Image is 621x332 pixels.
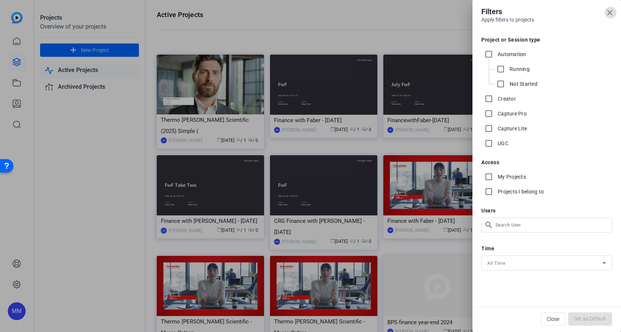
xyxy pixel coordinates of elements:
[481,6,612,17] h4: Filters
[547,312,559,326] span: Close
[496,173,526,180] label: My Projects
[481,246,612,251] h5: Time
[541,312,565,326] button: Close
[481,160,612,165] h5: Access
[496,51,526,58] label: Automation
[496,95,516,102] label: Creator
[496,188,544,195] label: Projects I belong to
[481,218,494,232] mat-icon: search
[496,125,527,132] label: Capture Lite
[481,208,612,213] h5: Users
[496,140,508,147] label: UGC
[508,80,537,88] label: Not Started
[487,261,505,266] span: All Time
[481,17,612,22] h6: Apply filters to projects
[481,37,612,42] h5: Project or Session type
[496,110,527,117] label: Capture Pro
[495,221,606,230] input: Search User
[508,65,530,73] label: Running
